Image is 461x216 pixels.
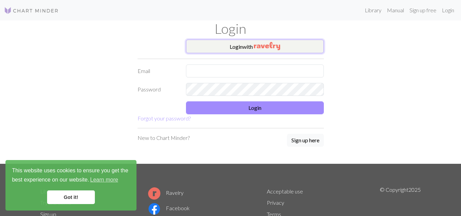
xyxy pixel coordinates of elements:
label: Email [133,64,182,77]
a: Facebook [148,205,190,211]
a: Forgot your password? [138,115,191,121]
img: Logo [4,6,59,15]
p: New to Chart Minder? [138,134,190,142]
h1: Login [36,20,425,37]
a: Sign up free [407,3,439,17]
a: Ravelry [148,189,184,196]
img: Ravelry [254,42,280,50]
div: cookieconsent [5,160,136,211]
button: Loginwith [186,40,324,53]
label: Password [133,83,182,96]
a: learn more about cookies [89,175,119,185]
a: Login [439,3,457,17]
img: Facebook logo [148,203,160,215]
button: Sign up here [287,134,324,147]
a: Privacy [267,199,284,206]
span: This website uses cookies to ensure you get the best experience on our website. [12,167,130,185]
a: dismiss cookie message [47,190,95,204]
img: Ravelry logo [148,187,160,200]
a: Manual [384,3,407,17]
button: Login [186,101,324,114]
a: Library [362,3,384,17]
a: Acceptable use [267,188,303,195]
